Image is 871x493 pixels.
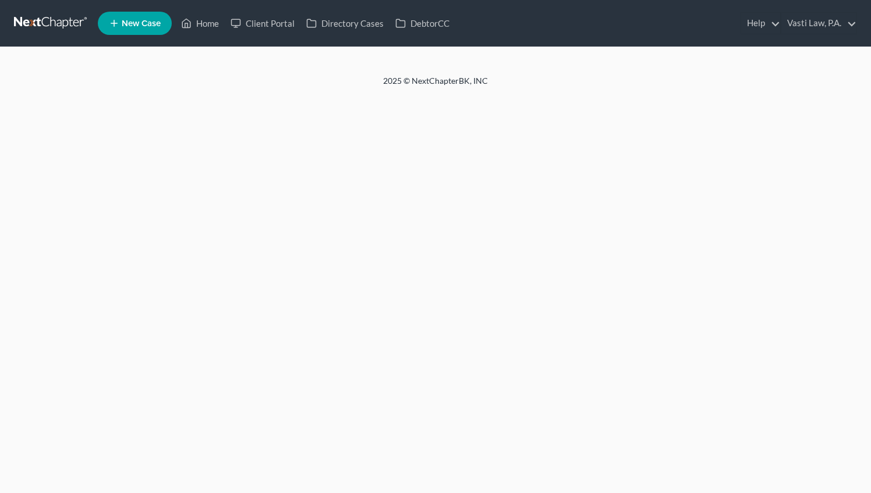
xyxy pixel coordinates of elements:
a: DebtorCC [390,13,455,34]
div: 2025 © NextChapterBK, INC [104,75,767,96]
new-legal-case-button: New Case [98,12,172,35]
a: Help [741,13,780,34]
a: Vasti Law, P.A. [781,13,856,34]
a: Directory Cases [300,13,390,34]
a: Client Portal [225,13,300,34]
a: Home [175,13,225,34]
